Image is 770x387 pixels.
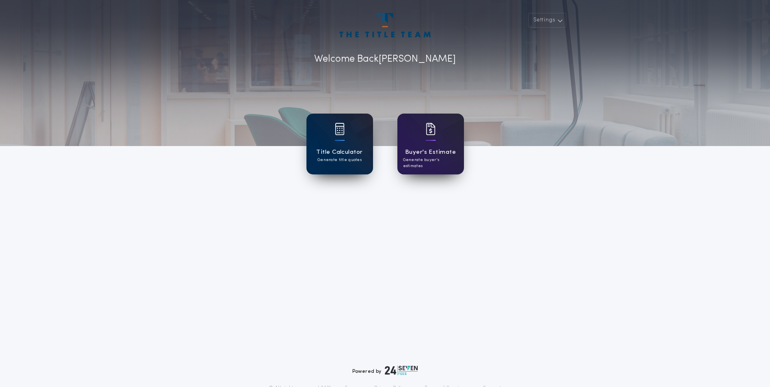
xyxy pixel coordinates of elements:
[317,157,362,163] p: Generate title quotes
[316,148,362,157] h1: Title Calculator
[405,148,456,157] h1: Buyer's Estimate
[397,114,464,174] a: card iconBuyer's EstimateGenerate buyer's estimates
[426,123,436,135] img: card icon
[403,157,458,169] p: Generate buyer's estimates
[528,13,566,28] button: Settings
[385,365,418,375] img: logo
[352,365,418,375] div: Powered by
[306,114,373,174] a: card iconTitle CalculatorGenerate title quotes
[339,13,430,37] img: account-logo
[335,123,345,135] img: card icon
[314,52,456,67] p: Welcome Back [PERSON_NAME]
